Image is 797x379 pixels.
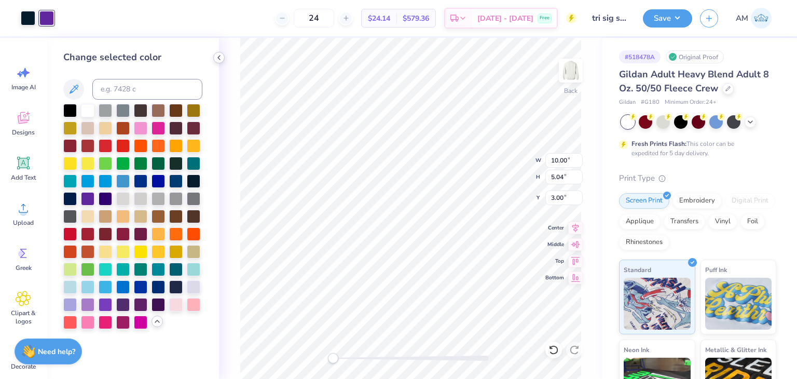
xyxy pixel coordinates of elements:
[16,264,32,272] span: Greek
[13,219,34,227] span: Upload
[705,264,727,275] span: Puff Ink
[477,13,533,24] span: [DATE] - [DATE]
[11,173,36,182] span: Add Text
[619,214,661,229] div: Applique
[619,50,661,63] div: # 518478A
[643,9,692,28] button: Save
[731,8,776,29] a: AM
[672,193,722,209] div: Embroidery
[564,86,578,96] div: Back
[294,9,334,28] input: – –
[584,8,635,29] input: Untitled Design
[624,278,691,330] img: Standard
[92,79,202,100] input: e.g. 7428 c
[540,15,549,22] span: Free
[545,224,564,232] span: Center
[736,12,748,24] span: AM
[11,83,36,91] span: Image AI
[545,257,564,265] span: Top
[6,309,40,326] span: Clipart & logos
[664,214,705,229] div: Transfers
[705,344,766,355] span: Metallic & Glitter Ink
[619,193,669,209] div: Screen Print
[545,274,564,282] span: Bottom
[740,214,765,229] div: Foil
[545,240,564,249] span: Middle
[328,353,338,363] div: Accessibility label
[12,128,35,137] span: Designs
[708,214,737,229] div: Vinyl
[11,362,36,371] span: Decorate
[403,13,429,24] span: $579.36
[619,98,636,107] span: Gildan
[666,50,724,63] div: Original Proof
[725,193,775,209] div: Digital Print
[619,68,769,94] span: Gildan Adult Heavy Blend Adult 8 Oz. 50/50 Fleece Crew
[641,98,659,107] span: # G180
[665,98,717,107] span: Minimum Order: 24 +
[631,139,759,158] div: This color can be expedited for 5 day delivery.
[751,8,772,29] img: Abhinav Mohan
[368,13,390,24] span: $24.14
[705,278,772,330] img: Puff Ink
[631,140,686,148] strong: Fresh Prints Flash:
[619,235,669,250] div: Rhinestones
[38,347,75,357] strong: Need help?
[624,264,651,275] span: Standard
[619,172,776,184] div: Print Type
[624,344,649,355] span: Neon Ink
[63,50,202,64] div: Change selected color
[560,60,581,81] img: Back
